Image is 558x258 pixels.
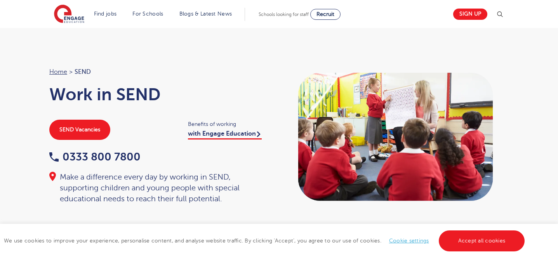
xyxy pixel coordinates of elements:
[310,9,341,20] a: Recruit
[49,151,141,163] a: 0333 800 7800
[69,68,73,75] span: >
[453,9,487,20] a: Sign up
[94,11,117,17] a: Find jobs
[188,130,262,139] a: with Engage Education
[389,238,429,244] a: Cookie settings
[49,68,67,75] a: Home
[179,11,232,17] a: Blogs & Latest News
[75,67,91,77] span: SEND
[49,67,271,77] nav: breadcrumb
[49,120,110,140] a: SEND Vacancies
[259,12,309,17] span: Schools looking for staff
[54,5,84,24] img: Engage Education
[439,230,525,251] a: Accept all cookies
[49,172,271,204] div: Make a difference every day by working in SEND, supporting children and young people with special...
[188,120,271,129] span: Benefits of working
[316,11,334,17] span: Recruit
[4,238,527,244] span: We use cookies to improve your experience, personalise content, and analyse website traffic. By c...
[132,11,163,17] a: For Schools
[49,85,271,104] h1: Work in SEND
